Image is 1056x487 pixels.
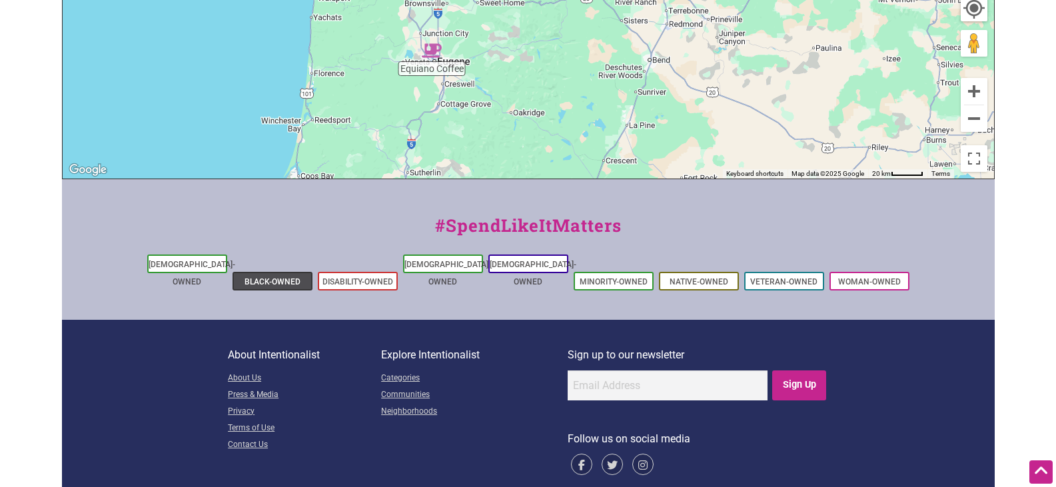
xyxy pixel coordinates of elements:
[228,346,381,364] p: About Intentionalist
[568,370,768,400] input: Email Address
[772,370,826,400] input: Sign Up
[322,277,393,286] a: Disability-Owned
[228,420,381,437] a: Terms of Use
[726,169,784,179] button: Keyboard shortcuts
[960,145,987,172] button: Toggle fullscreen view
[381,404,568,420] a: Neighborhoods
[931,170,950,177] a: Terms
[868,169,927,179] button: Map Scale: 20 km per 45 pixels
[961,30,987,57] button: Drag Pegman onto the map to open Street View
[872,170,891,177] span: 20 km
[422,41,442,61] div: Equiano Coffee
[580,277,648,286] a: Minority-Owned
[228,437,381,454] a: Contact Us
[838,277,901,286] a: Woman-Owned
[568,346,828,364] p: Sign up to our newsletter
[792,170,864,177] span: Map data ©2025 Google
[228,404,381,420] a: Privacy
[381,370,568,387] a: Categories
[961,78,987,105] button: Zoom in
[228,387,381,404] a: Press & Media
[1029,460,1053,484] div: Scroll Back to Top
[66,161,110,179] a: Open this area in Google Maps (opens a new window)
[66,161,110,179] img: Google
[404,260,491,286] a: [DEMOGRAPHIC_DATA]-Owned
[381,346,568,364] p: Explore Intentionalist
[228,370,381,387] a: About Us
[245,277,300,286] a: Black-Owned
[750,277,817,286] a: Veteran-Owned
[961,105,987,132] button: Zoom out
[62,213,995,252] div: #SpendLikeItMatters
[568,430,828,448] p: Follow us on social media
[490,260,576,286] a: [DEMOGRAPHIC_DATA]-Owned
[149,260,235,286] a: [DEMOGRAPHIC_DATA]-Owned
[381,387,568,404] a: Communities
[670,277,728,286] a: Native-Owned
